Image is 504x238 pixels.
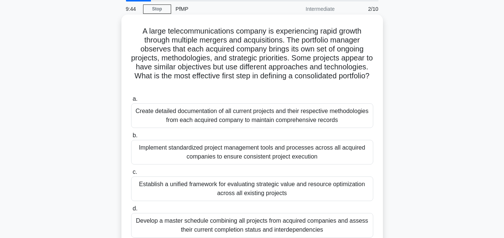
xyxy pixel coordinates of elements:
[121,1,143,16] div: 9:44
[133,205,137,212] span: d.
[131,140,373,165] div: Implement standardized project management tools and processes across all acquired companies to en...
[133,169,137,175] span: c.
[131,176,373,201] div: Establish a unified framework for evaluating strategic value and resource optimization across all...
[274,1,339,16] div: Intermediate
[171,1,274,16] div: PfMP
[133,132,137,138] span: b.
[131,103,373,128] div: Create detailed documentation of all current projects and their respective methodologies from eac...
[339,1,383,16] div: 2/10
[143,4,171,14] a: Stop
[133,95,137,102] span: a.
[130,26,374,90] h5: A large telecommunications company is experiencing rapid growth through multiple mergers and acqu...
[131,213,373,238] div: Develop a master schedule combining all projects from acquired companies and assess their current...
